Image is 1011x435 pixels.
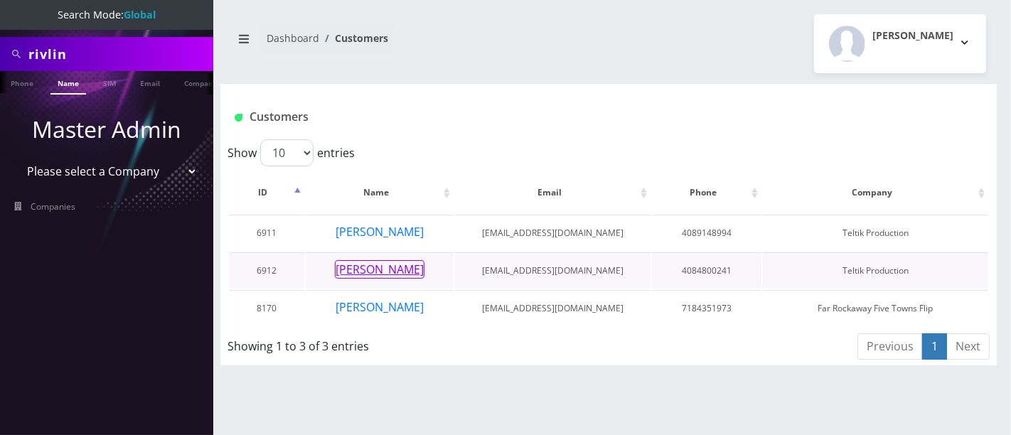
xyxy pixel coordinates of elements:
td: 4084800241 [652,252,761,289]
li: Customers [319,31,388,45]
td: 7184351973 [652,290,761,326]
th: Name: activate to sort column ascending [306,172,454,213]
a: Email [133,71,167,93]
td: [EMAIL_ADDRESS][DOMAIN_NAME] [455,252,651,289]
a: 1 [922,333,947,360]
th: ID: activate to sort column descending [229,172,304,213]
span: Search Mode: [58,8,156,21]
th: Company: activate to sort column ascending [763,172,988,213]
span: Companies [31,200,76,213]
a: Dashboard [267,31,319,45]
select: Showentries [260,139,314,166]
label: Show entries [228,139,355,166]
h2: [PERSON_NAME] [872,30,953,42]
a: Phone [4,71,41,93]
a: Next [946,333,990,360]
td: [EMAIL_ADDRESS][DOMAIN_NAME] [455,290,651,326]
th: Email: activate to sort column ascending [455,172,651,213]
a: Name [50,71,86,95]
td: 8170 [229,290,304,326]
td: Teltik Production [763,252,988,289]
td: Teltik Production [763,215,988,251]
div: Showing 1 to 3 of 3 entries [228,332,535,355]
a: Previous [857,333,923,360]
h1: Customers [235,110,855,124]
td: [EMAIL_ADDRESS][DOMAIN_NAME] [455,215,651,251]
td: 6912 [229,252,304,289]
td: 6911 [229,215,304,251]
td: Far Rockaway Five Towns Flip [763,290,988,326]
a: SIM [96,71,123,93]
a: Company [177,71,225,93]
button: [PERSON_NAME] [335,222,424,241]
td: 4089148994 [652,215,761,251]
input: Search All Companies [28,41,210,68]
nav: breadcrumb [231,23,598,64]
th: Phone: activate to sort column ascending [652,172,761,213]
strong: Global [124,8,156,21]
button: [PERSON_NAME] [814,14,986,73]
button: [PERSON_NAME] [335,298,424,316]
button: [PERSON_NAME] [335,260,424,279]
